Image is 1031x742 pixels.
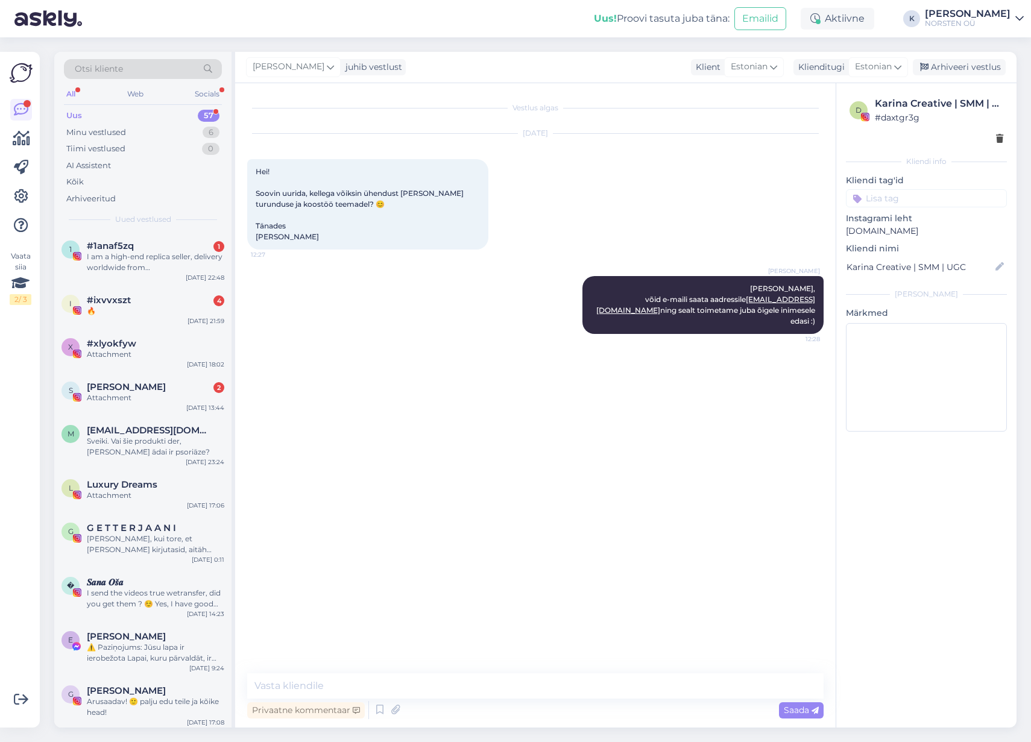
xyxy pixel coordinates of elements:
[69,245,72,254] span: 1
[87,382,166,392] span: Solvita Anikonova
[87,392,224,403] div: Attachment
[846,189,1007,207] input: Lisa tag
[66,127,126,139] div: Minu vestlused
[846,242,1007,255] p: Kliendi nimi
[68,635,73,644] span: E
[913,59,1006,75] div: Arhiveeri vestlus
[87,479,157,490] span: Luxury Dreams
[69,386,73,395] span: S
[10,61,33,84] img: Askly Logo
[784,705,819,715] span: Saada
[66,160,111,172] div: AI Assistent
[87,577,124,588] span: 𝑺𝒂𝒏𝒂 𝑶𝒔̌𝒂
[87,631,166,642] span: Emai Kaji
[846,156,1007,167] div: Kliendi info
[67,581,74,590] span: �
[202,143,219,155] div: 0
[203,127,219,139] div: 6
[847,260,993,274] input: Lisa nimi
[186,273,224,282] div: [DATE] 22:48
[846,225,1007,237] p: [DOMAIN_NAME]
[731,60,768,74] span: Estonian
[87,685,166,696] span: Grete Kuld
[87,696,224,718] div: Arusaadav! 🙂 palju edu teile ja kõike head!
[186,457,224,467] div: [DATE] 23:24
[87,241,134,251] span: #1anaf5zq
[187,718,224,727] div: [DATE] 17:08
[188,316,224,325] div: [DATE] 21:59
[846,174,1007,187] p: Kliendi tag'id
[10,294,31,305] div: 2 / 3
[68,690,74,699] span: G
[87,306,224,316] div: 🔥
[213,241,224,252] div: 1
[875,96,1003,111] div: Karina Creative | SMM | UGC
[87,523,176,533] span: G E T T E R J A A N I
[903,10,920,27] div: K
[846,289,1007,300] div: [PERSON_NAME]
[198,110,219,122] div: 57
[87,251,224,273] div: I am a high-end replica seller, delivery worldwide from [GEOGRAPHIC_DATA]. We offer Swiss watches...
[855,60,892,74] span: Estonian
[253,60,324,74] span: [PERSON_NAME]
[247,128,824,139] div: [DATE]
[187,501,224,510] div: [DATE] 17:06
[594,11,730,26] div: Proovi tasuta juba täna:
[768,266,820,275] span: [PERSON_NAME]
[66,143,125,155] div: Tiimi vestlused
[247,702,365,718] div: Privaatne kommentaar
[594,13,617,24] b: Uus!
[846,212,1007,225] p: Instagrami leht
[186,403,224,412] div: [DATE] 13:44
[187,360,224,369] div: [DATE] 18:02
[925,19,1011,28] div: NORSTEN OÜ
[256,167,465,241] span: Hei! Soovin uurida, kellega võiksin ühendust [PERSON_NAME] turunduse ja koostöö teemadel? 😊 Tänad...
[87,642,224,664] div: ⚠️ Paziņojums: Jūsu lapa ir ierobežota Lapai, kuru pārvaldāt, ir ierobežotas noteiktas funkcijas,...
[68,429,74,438] span: m
[68,527,74,536] span: G
[189,664,224,673] div: [DATE] 9:24
[87,349,224,360] div: Attachment
[213,295,224,306] div: 4
[846,307,1007,319] p: Märkmed
[734,7,786,30] button: Emailid
[64,86,78,102] div: All
[87,338,136,349] span: #xlyokfyw
[775,335,820,344] span: 12:28
[87,588,224,609] div: I send the videos true wetransfer, did you get them ? ☺️ Yes, I have good audience 🫶🏼🙌🏼 I will th...
[66,110,82,122] div: Uus
[187,609,224,618] div: [DATE] 14:23
[87,295,131,306] span: #ixvvxszt
[341,61,402,74] div: juhib vestlust
[87,490,224,501] div: Attachment
[192,86,222,102] div: Socials
[68,342,73,351] span: x
[87,425,212,436] span: mairasvincicka@inbox.lv
[87,436,224,457] div: Sveiki. Vai šie produkti der, [PERSON_NAME] ādai ir psoriāze?
[69,299,72,308] span: i
[66,193,116,205] div: Arhiveeritud
[691,61,720,74] div: Klient
[66,176,84,188] div: Kõik
[87,533,224,555] div: [PERSON_NAME], kui tore, et [PERSON_NAME] kirjutasid, aitäh sulle!✨ Ma armastan juustega tegeleda...
[251,250,296,259] span: 12:27
[213,382,224,393] div: 2
[925,9,1011,19] div: [PERSON_NAME]
[875,111,1003,124] div: # daxtgr3g
[10,251,31,305] div: Vaata siia
[247,102,824,113] div: Vestlus algas
[793,61,845,74] div: Klienditugi
[801,8,874,30] div: Aktiivne
[192,555,224,564] div: [DATE] 0:11
[115,214,171,225] span: Uued vestlused
[75,63,123,75] span: Otsi kliente
[125,86,146,102] div: Web
[856,105,862,115] span: d
[925,9,1024,28] a: [PERSON_NAME]NORSTEN OÜ
[69,483,73,492] span: L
